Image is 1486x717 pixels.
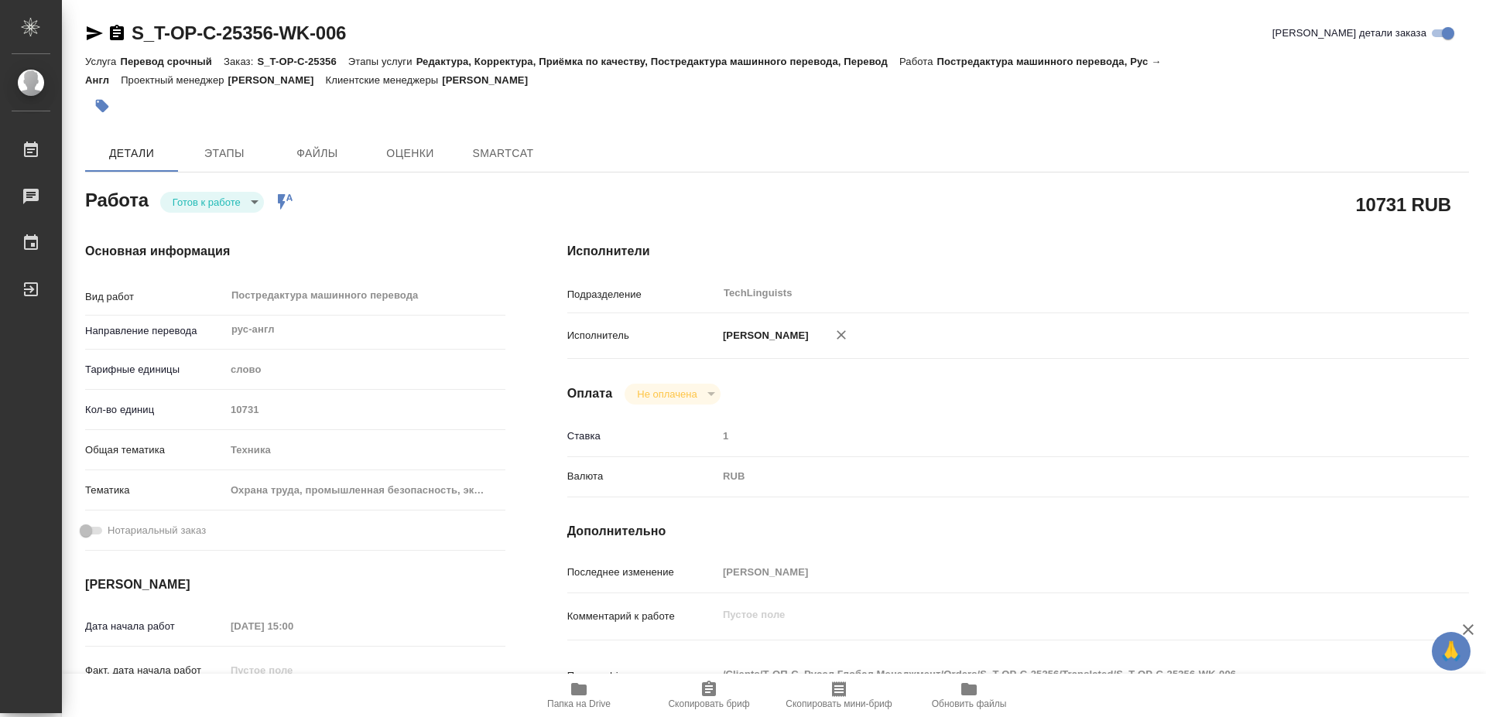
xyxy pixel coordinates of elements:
[168,196,245,209] button: Готов к работе
[85,323,225,339] p: Направление перевода
[904,674,1034,717] button: Обновить файлы
[1438,635,1464,667] span: 🙏
[567,469,717,484] p: Валюта
[1272,26,1426,41] span: [PERSON_NAME] детали заказа
[1355,191,1451,217] h2: 10731 RUB
[225,477,505,504] div: Охрана труда, промышленная безопасность, экология и стандартизация
[567,328,717,343] p: Исполнитель
[121,74,228,86] p: Проектный менеджер
[160,192,264,213] div: Готов к работе
[85,483,225,498] p: Тематика
[567,609,717,624] p: Комментарий к работе
[717,661,1394,688] textarea: /Clients/Т-ОП-С_Русал Глобал Менеджмент/Orders/S_T-OP-C-25356/Translated/S_T-OP-C-25356-WK-006
[187,144,262,163] span: Этапы
[85,56,120,67] p: Услуга
[717,425,1394,447] input: Пустое поле
[225,398,505,421] input: Пустое поле
[717,561,1394,583] input: Пустое поле
[85,289,225,305] p: Вид работ
[120,56,224,67] p: Перевод срочный
[514,674,644,717] button: Папка на Drive
[786,698,892,709] span: Скопировать мини-бриф
[225,615,361,637] input: Пустое поле
[899,56,937,67] p: Работа
[225,437,505,463] div: Техника
[644,674,774,717] button: Скопировать бриф
[1432,632,1471,671] button: 🙏
[85,24,104,43] button: Скопировать ссылку для ЯМессенджера
[373,144,447,163] span: Оценки
[108,24,126,43] button: Скопировать ссылку
[225,659,361,681] input: Пустое поле
[567,668,717,684] p: Путь на drive
[774,674,904,717] button: Скопировать мини-бриф
[225,357,505,383] div: слово
[442,74,539,86] p: [PERSON_NAME]
[257,56,348,67] p: S_T-OP-C-25356
[85,575,505,594] h4: [PERSON_NAME]
[85,619,225,634] p: Дата начала работ
[668,698,749,709] span: Скопировать бриф
[466,144,540,163] span: SmartCat
[85,442,225,458] p: Общая тематика
[567,242,1469,261] h4: Исполнители
[717,463,1394,490] div: RUB
[632,388,701,401] button: Не оплачена
[132,22,346,43] a: S_T-OP-C-25356-WK-006
[85,185,149,213] h2: Работа
[85,242,505,261] h4: Основная информация
[567,522,1469,541] h4: Дополнительно
[348,56,416,67] p: Этапы услуги
[224,56,257,67] p: Заказ:
[85,362,225,377] p: Тарифные единицы
[824,318,858,352] button: Удалить исполнителя
[280,144,354,163] span: Файлы
[85,402,225,418] p: Кол-во единиц
[85,663,225,678] p: Факт. дата начала работ
[416,56,899,67] p: Редактура, Корректура, Приёмка по качеству, Постредактура машинного перевода, Перевод
[326,74,443,86] p: Клиентские менеджеры
[567,384,613,403] h4: Оплата
[567,287,717,302] p: Подразделение
[567,428,717,444] p: Ставка
[94,144,169,163] span: Детали
[85,89,119,123] button: Добавить тэг
[547,698,611,709] span: Папка на Drive
[625,384,720,405] div: Готов к работе
[567,565,717,580] p: Последнее изменение
[228,74,326,86] p: [PERSON_NAME]
[932,698,1007,709] span: Обновить файлы
[717,328,809,343] p: [PERSON_NAME]
[108,523,206,538] span: Нотариальный заказ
